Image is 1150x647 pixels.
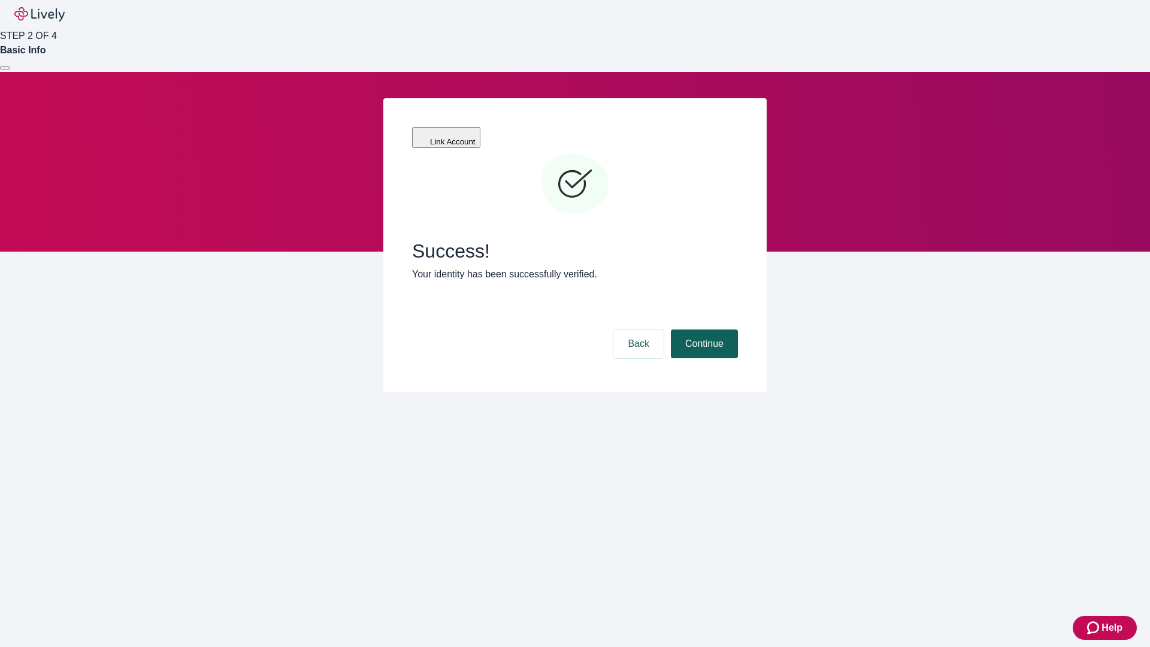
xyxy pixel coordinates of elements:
button: Link Account [412,127,480,148]
span: Help [1101,621,1122,635]
svg: Zendesk support icon [1087,621,1101,635]
svg: Checkmark icon [539,149,611,220]
button: Zendesk support iconHelp [1073,616,1137,640]
span: Success! [412,240,738,262]
p: Your identity has been successfully verified. [412,267,738,282]
button: Continue [671,329,738,358]
img: Lively [14,7,65,22]
button: Back [613,329,664,358]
